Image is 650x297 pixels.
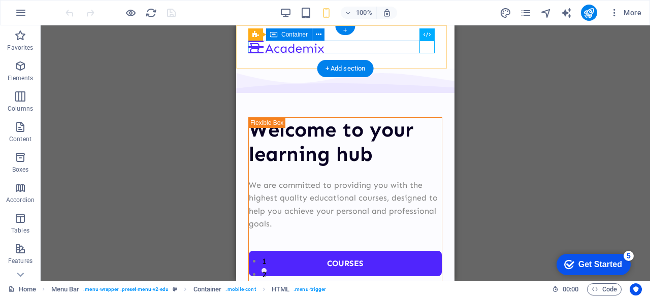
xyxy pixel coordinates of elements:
[8,105,33,113] p: Columns
[581,5,597,21] button: publish
[552,283,579,295] h6: Session time
[272,283,289,295] span: Click to select. Double-click to edit
[561,7,573,19] button: text_generator
[609,8,641,18] span: More
[124,7,137,19] button: Click here to leave preview mode and continue editing
[75,2,85,12] div: 5
[500,7,512,19] button: design
[6,196,35,204] p: Accordion
[51,283,80,295] span: Click to select. Double-click to edit
[193,283,222,295] span: Click to select. Double-click to edit
[540,7,552,19] button: navigator
[51,283,327,295] nav: breadcrumb
[8,283,36,295] a: Click to cancel selection. Double-click to open Pages
[281,31,308,38] span: Container
[520,7,532,19] button: pages
[356,7,372,19] h6: 100%
[225,283,255,295] span: . mobile-cont
[500,7,511,19] i: Design (Ctrl+Alt+Y)
[563,283,578,295] span: 00 00
[8,257,32,265] p: Features
[570,285,571,293] span: :
[540,7,552,19] i: Navigator
[83,283,169,295] span: . menu-wrapper .preset-menu-v2-edu
[12,166,29,174] p: Boxes
[382,8,392,17] i: On resize automatically adjust zoom level to fit chosen device.
[294,283,326,295] span: . menu-trigger
[145,7,157,19] button: reload
[605,5,645,21] button: More
[520,7,532,19] i: Pages (Ctrl+Alt+S)
[630,283,642,295] button: Usercentrics
[592,283,617,295] span: Code
[7,44,33,52] p: Favorites
[561,7,572,19] i: AI Writer
[587,283,622,295] button: Code
[11,226,29,235] p: Tables
[30,11,74,20] div: Get Started
[8,74,34,82] p: Elements
[583,7,595,19] i: Publish
[341,7,377,19] button: 100%
[8,5,82,26] div: Get Started 5 items remaining, 0% complete
[173,286,177,292] i: This element is a customizable preset
[317,60,374,77] div: + Add section
[9,135,31,143] p: Content
[335,26,355,35] div: +
[145,7,157,19] i: Reload page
